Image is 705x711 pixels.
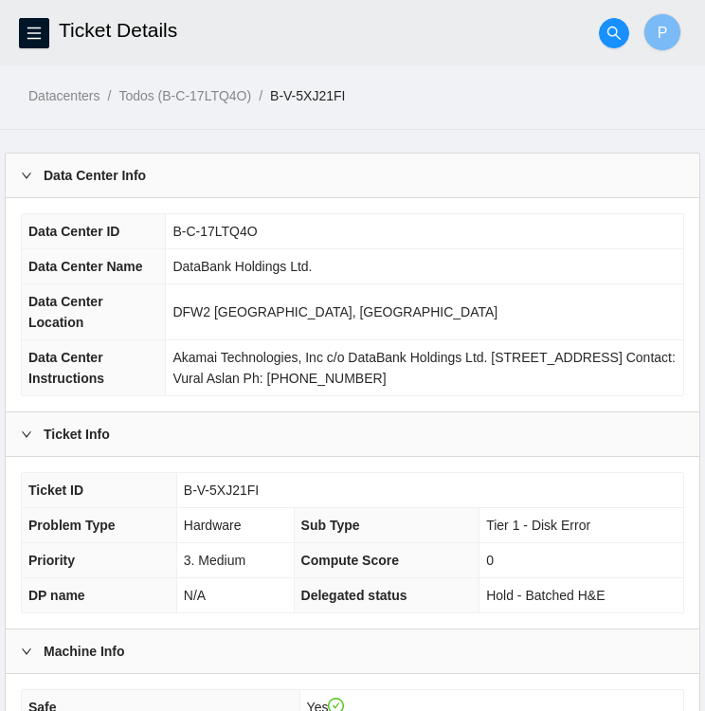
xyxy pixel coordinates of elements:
div: Ticket Info [6,412,699,456]
span: N/A [184,588,206,603]
button: search [599,18,629,48]
a: Todos (B-C-17LTQ4O) [118,88,251,103]
a: B-V-5XJ21FI [270,88,345,103]
span: Data Center Name [28,259,143,274]
span: Hardware [184,518,242,533]
button: P [643,13,681,51]
b: Ticket Info [44,424,110,445]
button: menu [19,18,49,48]
b: Machine Info [44,641,125,662]
span: search [600,26,628,41]
span: Sub Type [301,518,360,533]
span: Akamai Technologies, Inc c/o DataBank Holdings Ltd. [STREET_ADDRESS] Contact: Vural Aslan Ph: [PH... [172,350,675,386]
span: Hold - Batched H&E [486,588,605,603]
span: Data Center Location [28,294,103,330]
span: B-V-5XJ21FI [184,483,259,498]
span: right [21,428,32,440]
span: DFW2 [GEOGRAPHIC_DATA], [GEOGRAPHIC_DATA] [172,304,497,319]
span: Compute Score [301,553,399,568]
span: Data Center Instructions [28,350,104,386]
span: 3. Medium [184,553,245,568]
span: / [259,88,262,103]
a: Datacenters [28,88,99,103]
span: right [21,646,32,657]
span: P [658,21,668,45]
span: 0 [486,553,494,568]
span: right [21,170,32,181]
span: DataBank Holdings Ltd. [172,259,312,274]
span: menu [20,26,48,41]
span: B-C-17LTQ4O [172,224,257,239]
b: Data Center Info [44,165,146,186]
span: Delegated status [301,588,407,603]
span: Problem Type [28,518,116,533]
span: / [107,88,111,103]
span: Priority [28,553,75,568]
span: Data Center ID [28,224,119,239]
div: Machine Info [6,629,699,673]
span: Ticket ID [28,483,83,498]
span: DP name [28,588,85,603]
span: Tier 1 - Disk Error [486,518,590,533]
div: Data Center Info [6,154,699,197]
